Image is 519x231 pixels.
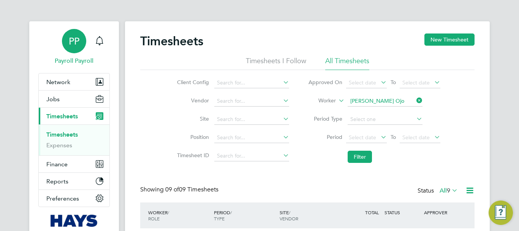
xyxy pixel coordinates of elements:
span: To [388,132,398,142]
div: WORKER [146,206,212,225]
span: Reports [46,178,68,185]
div: PERIOD [212,206,278,225]
span: ROLE [148,215,160,221]
input: Search for... [214,96,289,107]
span: Preferences [46,195,79,202]
span: Select date [402,134,430,141]
span: Select date [402,79,430,86]
li: All Timesheets [325,56,369,70]
input: Select one [348,114,422,125]
input: Search for... [214,114,289,125]
div: Status [418,186,459,196]
a: Expenses [46,142,72,149]
input: Search for... [348,96,422,107]
button: New Timesheet [424,33,475,46]
h2: Timesheets [140,33,203,49]
div: Showing [140,186,220,194]
button: Engage Resource Center [489,201,513,225]
span: TYPE [214,215,225,221]
a: Timesheets [46,131,78,138]
span: Select date [349,79,376,86]
label: Position [175,134,209,140]
button: Jobs [39,91,109,107]
input: Search for... [214,132,289,143]
div: Timesheets [39,124,109,155]
span: Timesheets [46,113,78,120]
span: PP [69,36,79,46]
label: Timesheet ID [175,152,209,159]
span: Select date [349,134,376,141]
span: Finance [46,161,68,168]
input: Search for... [214,78,289,88]
span: 09 Timesheets [165,186,218,193]
span: / [230,209,232,215]
li: Timesheets I Follow [246,56,306,70]
label: Site [175,115,209,122]
span: To [388,77,398,87]
span: 09 of [165,186,179,193]
button: Reports [39,173,109,190]
span: / [168,209,169,215]
label: Client Config [175,79,209,86]
div: STATUS [383,206,422,219]
input: Search for... [214,151,289,161]
a: Go to home page [38,215,110,227]
div: APPROVER [422,206,462,219]
span: Network [46,78,70,86]
label: Worker [302,97,336,105]
label: Approved On [308,79,342,86]
a: PPPayroll Payroll [38,29,110,65]
img: hays-logo-retina.png [51,215,98,227]
button: Preferences [39,190,109,207]
span: Payroll Payroll [38,56,110,65]
label: Period Type [308,115,342,122]
span: / [289,209,290,215]
span: Jobs [46,96,60,103]
button: Timesheets [39,108,109,124]
span: 9 [447,187,450,194]
label: All [440,187,458,194]
label: Period [308,134,342,140]
label: Vendor [175,97,209,104]
button: Filter [348,151,372,163]
button: Finance [39,156,109,172]
span: TOTAL [365,209,379,215]
div: SITE [278,206,343,225]
button: Network [39,73,109,90]
span: VENDOR [280,215,298,221]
